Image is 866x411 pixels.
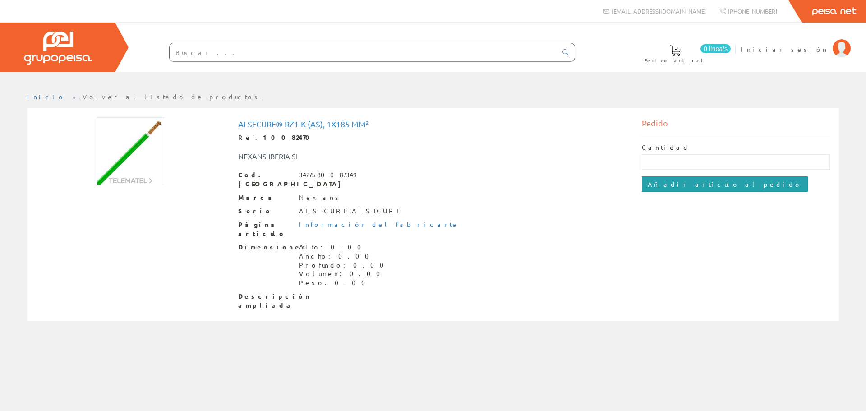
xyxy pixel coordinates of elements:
strong: 10082470 [263,133,316,141]
div: Pedido [642,117,830,134]
div: Peso: 0.00 [299,278,389,287]
span: Página artículo [238,220,292,238]
span: Descripción ampliada [238,292,292,310]
div: Profundo: 0.00 [299,261,389,270]
span: Serie [238,207,292,216]
span: 0 línea/s [700,44,731,53]
h1: ALSECURE® RZ1-K (AS), 1x185 mm² [238,120,628,129]
div: Alto: 0.00 [299,243,389,252]
div: ALSECURE ALSECURE [299,207,399,216]
input: Buscar ... [170,43,557,61]
div: 3427580087349 [299,171,356,180]
a: Información del fabricante [299,220,459,228]
a: Volver al listado de productos [83,92,261,101]
span: Cod. [GEOGRAPHIC_DATA] [238,171,292,189]
div: NEXANS IBERIA SL [231,151,467,162]
span: Iniciar sesión [741,45,828,54]
input: Añadir artículo al pedido [642,176,808,192]
label: Cantidad [642,143,690,152]
img: Foto artículo ALSECURE® RZ1-K (AS), 1x185 mm² (150x150) [97,117,164,185]
img: Grupo Peisa [24,32,92,65]
div: Volumen: 0.00 [299,269,389,278]
span: Dimensiones [238,243,292,252]
a: Iniciar sesión [741,37,851,46]
div: Ancho: 0.00 [299,252,389,261]
div: Nexans [299,193,341,202]
span: [PHONE_NUMBER] [728,7,777,15]
span: Pedido actual [645,56,706,65]
span: [EMAIL_ADDRESS][DOMAIN_NAME] [612,7,706,15]
div: Ref. [238,133,628,142]
span: Marca [238,193,292,202]
a: Inicio [27,92,65,101]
